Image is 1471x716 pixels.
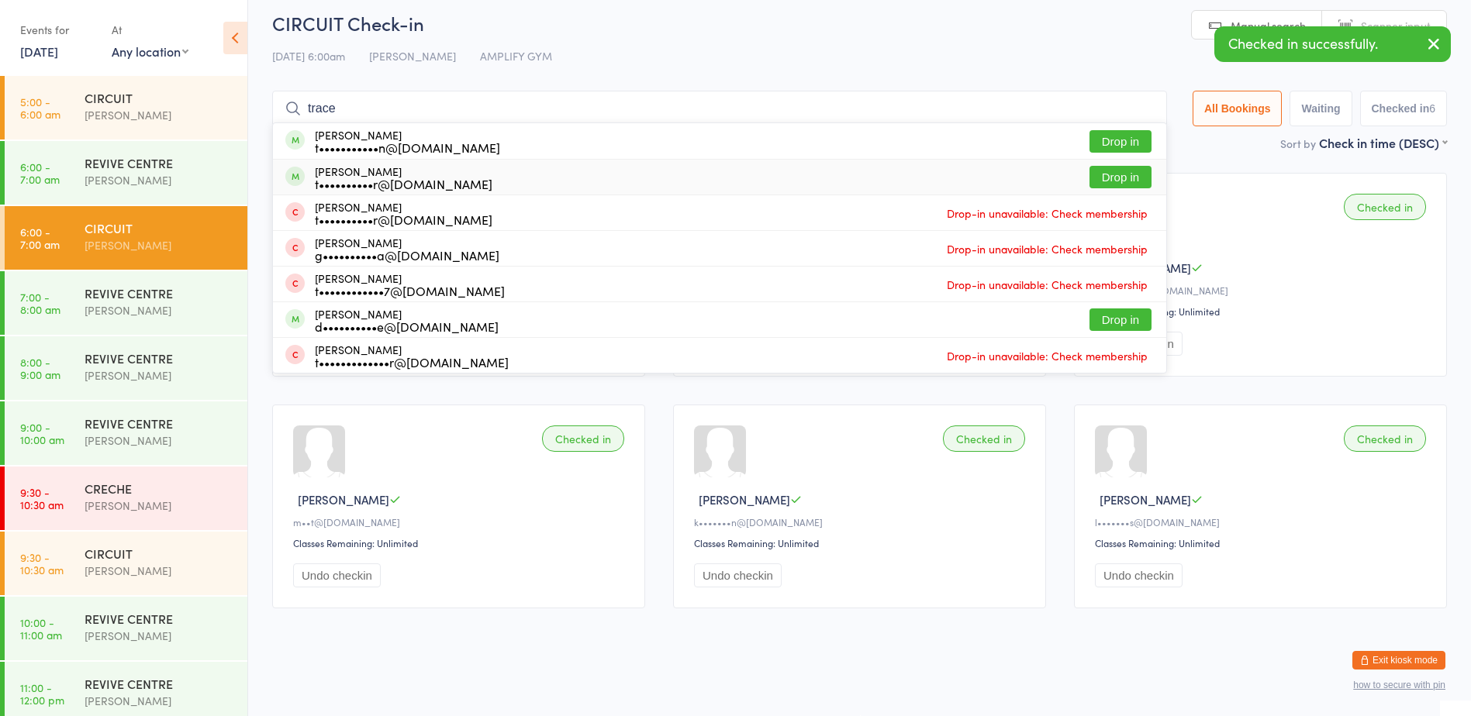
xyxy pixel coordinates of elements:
div: [PERSON_NAME] [85,106,234,124]
time: 6:00 - 7:00 am [20,225,60,250]
button: Undo checkin [293,563,381,587]
div: Any location [112,43,188,60]
button: Drop in [1089,166,1152,188]
div: l•••••••s@[DOMAIN_NAME] [1095,515,1431,528]
div: [PERSON_NAME] [315,201,492,225]
time: 10:00 - 11:00 am [20,616,62,641]
time: 9:30 - 10:30 am [20,551,64,576]
div: REVIVE CENTRE [85,349,234,367]
div: [PERSON_NAME] [85,367,234,384]
time: 5:00 - 6:00 am [20,95,60,120]
a: 9:30 -10:30 amCRECHE[PERSON_NAME] [5,466,247,530]
div: [PERSON_NAME] [315,236,499,261]
button: Checked in6 [1360,91,1448,126]
div: REVIVE CENTRE [85,154,234,171]
div: t•••••••••••••r@[DOMAIN_NAME] [315,356,509,368]
button: how to secure with pin [1353,680,1445,690]
a: 9:30 -10:30 amCIRCUIT[PERSON_NAME] [5,532,247,595]
a: 7:00 -8:00 amREVIVE CENTRE[PERSON_NAME] [5,271,247,335]
div: CRECHE [85,480,234,497]
label: Sort by [1280,136,1316,151]
div: [PERSON_NAME] [85,301,234,319]
div: t••••••••••••7@[DOMAIN_NAME] [315,284,505,297]
div: Checked in [1344,425,1426,452]
span: [PERSON_NAME] [369,48,456,64]
div: At [112,17,188,43]
time: 7:00 - 8:00 am [20,291,60,315]
button: Drop in [1089,308,1152,331]
div: [PERSON_NAME] [85,432,234,449]
a: [DATE] [20,43,58,60]
div: Classes Remaining: Unlimited [293,536,629,549]
div: [PERSON_NAME] [85,627,234,645]
div: Checked in [542,425,624,452]
a: 6:00 -7:00 amCIRCUIT[PERSON_NAME] [5,206,247,270]
button: All Bookings [1193,91,1283,126]
div: CIRCUIT [85,89,234,106]
div: Classes Remaining: Unlimited [1095,536,1431,549]
button: Drop in [1089,130,1152,153]
div: Events for [20,17,96,43]
span: Drop-in unavailable: Check membership [943,344,1152,367]
div: Checked in [1344,194,1426,220]
div: [PERSON_NAME] [315,308,499,332]
div: Checked in [943,425,1025,452]
div: [PERSON_NAME] [315,129,500,153]
div: [PERSON_NAME] [315,343,509,368]
span: [PERSON_NAME] [1100,260,1191,276]
div: REVIVE CENTRE [85,675,234,692]
div: k•••••••n@[DOMAIN_NAME] [694,515,1030,528]
button: Undo checkin [1095,563,1183,587]
span: Scanner input [1361,18,1431,33]
span: Manual search [1231,18,1306,33]
span: [PERSON_NAME] [699,491,790,508]
span: [PERSON_NAME] [1100,491,1191,508]
div: [PERSON_NAME] [85,562,234,580]
a: 5:00 -6:00 amCIRCUIT[PERSON_NAME] [5,76,247,139]
time: 6:00 - 7:00 am [20,160,60,185]
button: Undo checkin [694,563,782,587]
button: Exit kiosk mode [1352,651,1445,670]
span: Drop-in unavailable: Check membership [943,237,1152,260]
div: [PERSON_NAME] [85,692,234,710]
span: Drop-in unavailable: Check membership [943,273,1152,296]
div: t••••••••••r@[DOMAIN_NAME] [315,177,492,190]
div: [PERSON_NAME] [315,272,505,297]
a: 10:00 -11:00 amREVIVE CENTRE[PERSON_NAME] [5,597,247,660]
div: Classes Remaining: Unlimited [1095,305,1431,318]
div: d••••••••••e@[DOMAIN_NAME] [315,320,499,332]
button: Waiting [1290,91,1352,126]
div: CIRCUIT [85,545,234,562]
span: AMPLIFY GYM [480,48,552,64]
div: CIRCUIT [85,219,234,236]
div: Checked in successfully. [1214,26,1451,62]
time: 11:00 - 12:00 pm [20,681,64,706]
span: [PERSON_NAME] [298,491,389,508]
div: REVIVE CENTRE [85,284,234,301]
div: m••t@[DOMAIN_NAME] [293,515,629,528]
input: Search [272,91,1167,126]
div: t•••••••••••n@[DOMAIN_NAME] [315,141,500,153]
time: 8:00 - 9:00 am [20,356,60,380]
div: t••••••••••r@[DOMAIN_NAME] [315,213,492,225]
a: 8:00 -9:00 amREVIVE CENTRE[PERSON_NAME] [5,336,247,400]
span: [DATE] 6:00am [272,48,345,64]
time: 9:30 - 10:30 am [20,486,64,511]
div: [PERSON_NAME] [315,165,492,190]
span: Drop-in unavailable: Check membership [943,201,1152,225]
h2: CIRCUIT Check-in [272,10,1447,36]
a: 9:00 -10:00 amREVIVE CENTRE[PERSON_NAME] [5,401,247,465]
time: 9:00 - 10:00 am [20,421,64,446]
div: Check in time (DESC) [1319,134,1447,151]
div: REVIVE CENTRE [85,415,234,432]
div: g••••••••••a@[DOMAIN_NAME] [315,249,499,261]
div: 6 [1429,102,1435,115]
div: REVIVE CENTRE [85,610,234,627]
div: [PERSON_NAME] [85,497,234,515]
div: [PERSON_NAME] [85,171,234,189]
div: [PERSON_NAME] [85,236,234,254]
div: Classes Remaining: Unlimited [694,536,1030,549]
div: c••••••••n@[DOMAIN_NAME] [1095,284,1431,297]
a: 6:00 -7:00 amREVIVE CENTRE[PERSON_NAME] [5,141,247,205]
